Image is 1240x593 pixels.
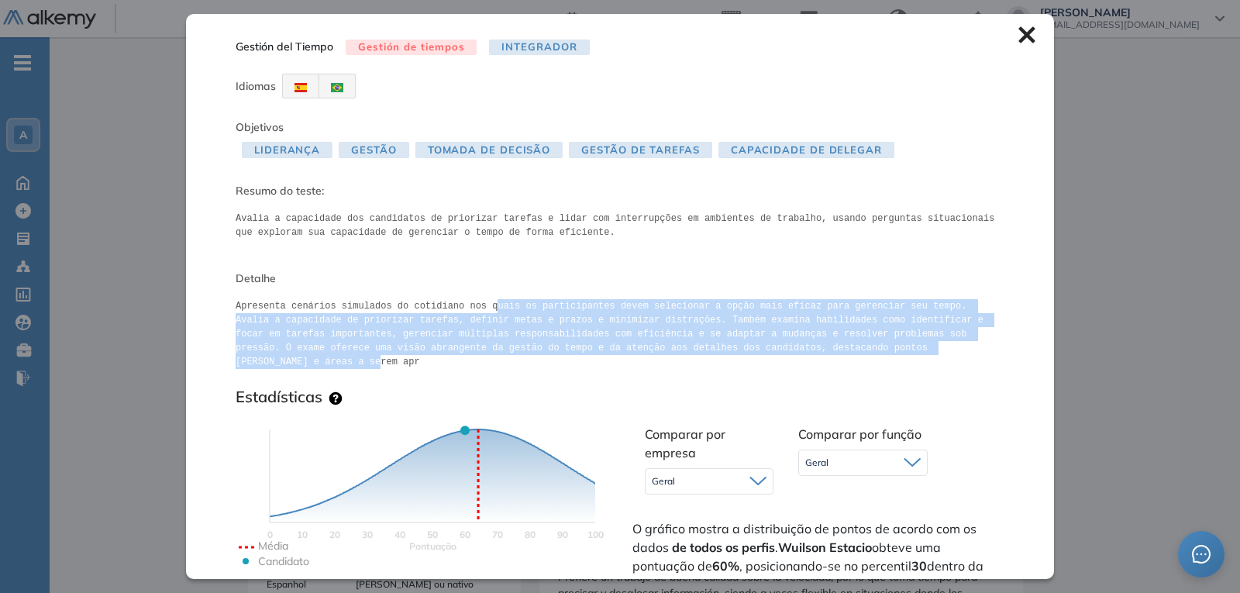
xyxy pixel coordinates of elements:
[652,475,675,488] span: Geral
[236,39,333,55] span: Gestión del Tiempo
[242,142,332,158] span: Liderança
[805,457,828,469] span: Geral
[236,388,322,406] h3: Estadísticas
[236,183,1004,199] span: Resumo do teste:
[911,558,927,574] strong: 30
[294,83,307,92] img: ESP
[236,299,1004,369] pre: Apresenta cenários simulados do cotidiano nos quais os participantes devem selecionar a opção mai...
[362,529,373,540] text: 30
[778,540,826,555] strong: Wuilson
[829,540,872,555] strong: Estacio
[798,426,921,442] span: Comparar por função
[236,79,276,93] span: Idiomas
[718,142,894,158] span: Capacidade de delegar
[236,120,284,134] span: Objetivos
[645,426,725,460] span: Comparar por empresa
[297,529,308,540] text: 10
[267,529,273,540] text: 0
[557,529,568,540] text: 90
[489,40,589,56] span: Integrador
[258,539,288,553] text: Média
[427,529,438,540] text: 50
[587,529,604,540] text: 100
[672,540,775,555] strong: de todos os perfis
[712,558,739,574] strong: 60%
[569,142,712,158] span: Gestão de tarefas
[1192,545,1211,564] span: message
[346,40,477,56] span: Gestión de tiempos
[409,540,456,552] text: Scores
[415,142,563,158] span: Tomada de decisão
[460,529,470,540] text: 60
[525,529,536,540] text: 80
[708,577,820,592] strong: Gestión del Tiempo
[236,271,1004,287] span: Detalhe
[339,142,408,158] span: Gestão
[236,212,1004,240] pre: Avalia a capacidade dos candidatos de priorizar tarefas e lidar com interrupções em ambientes de ...
[394,529,405,540] text: 40
[258,554,309,568] text: Candidato
[492,529,503,540] text: 70
[329,529,340,540] text: 20
[331,83,343,92] img: BRA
